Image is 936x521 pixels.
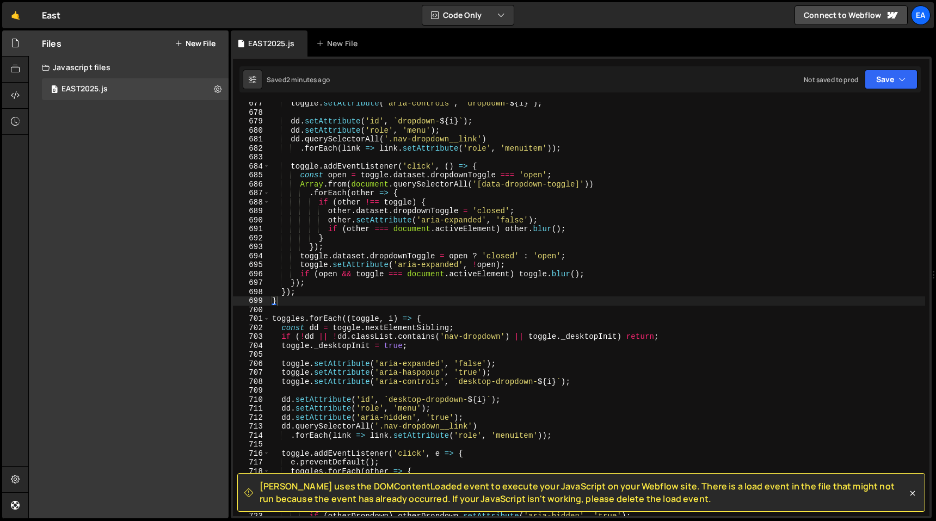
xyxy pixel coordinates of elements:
div: 714 [233,431,270,441]
div: 708 [233,377,270,387]
div: 709 [233,386,270,395]
a: Ea [911,5,931,25]
div: Javascript files [29,57,229,78]
div: 691 [233,225,270,234]
div: 680 [233,126,270,135]
div: EAST2025.js [248,38,294,49]
h2: Files [42,38,61,49]
div: 710 [233,395,270,405]
div: 685 [233,171,270,180]
div: 686 [233,180,270,189]
div: 718 [233,467,270,476]
div: 694 [233,252,270,261]
div: 696 [233,270,270,279]
div: New File [316,38,362,49]
div: 689 [233,207,270,216]
div: 702 [233,324,270,333]
div: Saved [267,75,330,84]
div: 715 [233,440,270,449]
div: 700 [233,306,270,315]
div: 679 [233,117,270,126]
div: 706 [233,359,270,369]
a: Connect to Webflow [795,5,908,25]
div: 721 [233,494,270,503]
div: 707 [233,368,270,377]
div: 684 [233,162,270,171]
div: 693 [233,243,270,252]
div: 717 [233,458,270,467]
div: Not saved to prod [804,75,858,84]
div: 704 [233,342,270,351]
div: 711 [233,404,270,413]
div: East [42,9,61,22]
div: EAST2025.js [61,84,108,94]
div: 716 [233,449,270,458]
div: 678 [233,108,270,117]
div: 2 minutes ago [286,75,330,84]
div: 719 [233,476,270,485]
div: 722 [233,503,270,512]
div: 683 [233,153,270,162]
div: 687 [233,189,270,198]
div: 681 [233,135,270,144]
div: 698 [233,288,270,297]
div: 16599/45142.js [42,78,229,100]
div: 712 [233,413,270,423]
div: 692 [233,234,270,243]
span: [PERSON_NAME] uses the DOMContentLoaded event to execute your JavaScript on your Webflow site. Th... [260,480,907,505]
div: 697 [233,278,270,288]
a: 🤙 [2,2,29,28]
div: 695 [233,260,270,270]
div: 703 [233,332,270,342]
div: 723 [233,512,270,521]
span: 0 [51,86,58,95]
button: Code Only [422,5,514,25]
div: 699 [233,296,270,306]
div: 713 [233,422,270,431]
div: 690 [233,216,270,225]
div: 720 [233,485,270,494]
div: 682 [233,144,270,153]
div: 677 [233,99,270,108]
button: New File [175,39,215,48]
div: 688 [233,198,270,207]
div: 705 [233,350,270,359]
button: Save [865,70,917,89]
div: 701 [233,314,270,324]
